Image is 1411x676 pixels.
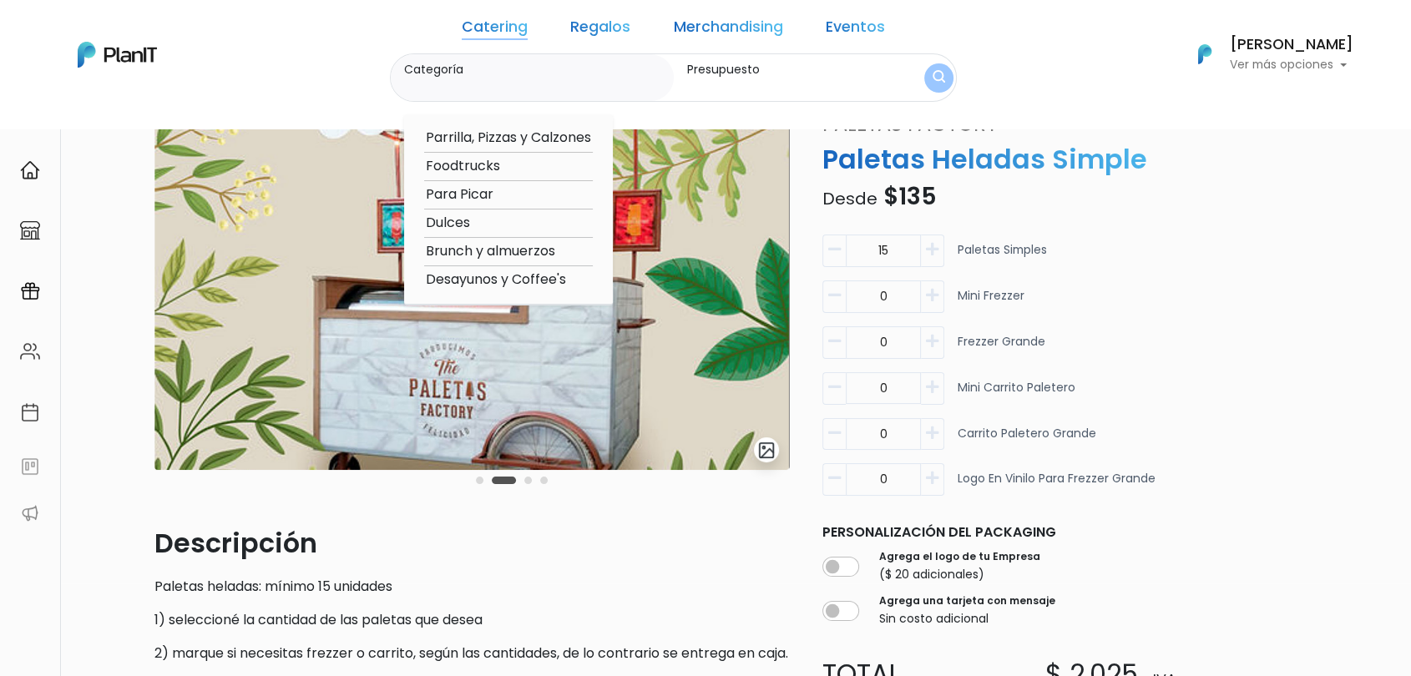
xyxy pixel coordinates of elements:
p: Mini carrito paletero [958,379,1075,411]
button: PlanIt Logo [PERSON_NAME] Ver más opciones [1176,33,1353,76]
img: partners-52edf745621dab592f3b2c58e3bca9d71375a7ef29c3b500c9f145b62cc070d4.svg [20,503,40,523]
span: $135 [883,180,937,213]
a: Merchandising [674,20,783,40]
img: calendar-87d922413cdce8b2cf7b7f5f62616a5cf9e4887200fb71536465627b3292af00.svg [20,402,40,422]
p: 1) seleccioné la cantidad de las paletas que desea [154,610,789,630]
img: search_button-432b6d5273f82d61273b3651a40e1bd1b912527efae98b1b7a1b2c0702e16a8d.svg [933,70,945,86]
label: Categoría [404,61,666,78]
img: carrito.jpg [154,109,789,470]
div: Carousel Pagination [472,470,552,490]
img: PlanIt Logo [78,42,157,68]
button: Carousel Page 1 [476,477,483,484]
a: Eventos [826,20,885,40]
p: Paletas simples [958,241,1047,274]
img: gallery-light [757,441,776,460]
p: Paletas heladas: mínimo 15 unidades [154,577,789,597]
div: ¿Necesitás ayuda? [86,16,240,48]
h6: [PERSON_NAME] [1230,38,1353,53]
a: Regalos [570,20,630,40]
img: feedback-78b5a0c8f98aac82b08bfc38622c3050aee476f2c9584af64705fc4e61158814.svg [20,457,40,477]
p: 2) marque si necesitas frezzer o carrito, según las cantidades, de lo contrario se entrega en caja. [154,643,789,663]
img: marketplace-4ceaa7011d94191e9ded77b95e3339b90024bf715f7c57f8cf31f2d8c509eaba.svg [20,220,40,240]
img: campaigns-02234683943229c281be62815700db0a1741e53638e28bf9629b52c665b00959.svg [20,281,40,301]
button: Carousel Page 4 [540,477,548,484]
button: Carousel Page 2 (Current Slide) [492,477,516,484]
option: Brunch y almuerzos [424,241,593,262]
img: home-e721727adea9d79c4d83392d1f703f7f8bce08238fde08b1acbfd93340b81755.svg [20,160,40,180]
img: people-662611757002400ad9ed0e3c099ab2801c6687ba6c219adb57efc949bc21e19d.svg [20,341,40,361]
p: Ver más opciones [1230,59,1353,71]
span: Desde [822,187,877,210]
button: Carousel Page 3 [524,477,532,484]
label: Agrega el logo de tu Empresa [879,549,1040,564]
a: Catering [462,20,528,40]
p: Frezzer grande [958,333,1045,366]
option: Desayunos y Coffee's [424,270,593,290]
p: Personalización del packaging [822,522,1176,542]
img: PlanIt Logo [1186,36,1223,73]
option: Dulces [424,213,593,234]
option: Foodtrucks [424,156,593,177]
option: Para Picar [424,184,593,205]
p: Mini frezzer [958,287,1024,320]
label: Presupuesto [687,61,893,78]
label: Agrega una tarjeta con mensaje [879,593,1055,608]
p: Sin costo adicional [879,610,1055,628]
p: Logo en vinilo para frezzer grande [958,470,1156,502]
option: Parrilla, Pizzas y Calzones [424,128,593,149]
p: Descripción [154,523,789,563]
p: Paletas Heladas Simple [812,139,1186,179]
p: Carrito paletero grande [958,425,1096,457]
p: ($ 20 adicionales) [879,566,1040,583]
